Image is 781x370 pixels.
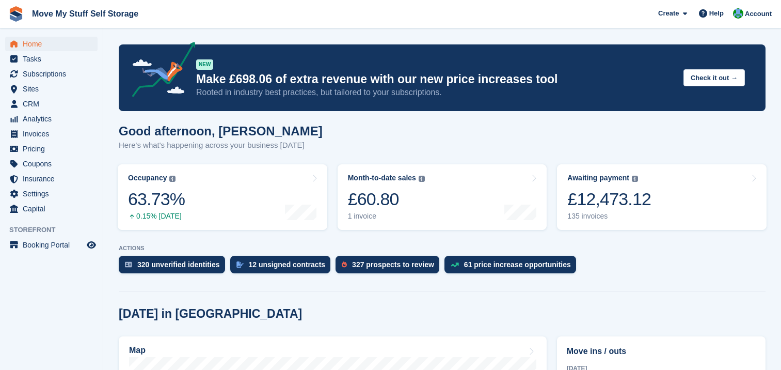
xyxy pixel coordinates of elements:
[236,261,244,268] img: contract_signature_icon-13c848040528278c33f63329250d36e43548de30e8caae1d1a13099fd9432cc5.svg
[658,8,679,19] span: Create
[683,69,745,86] button: Check it out →
[196,59,213,70] div: NEW
[567,345,756,358] h2: Move ins / outs
[709,8,724,19] span: Help
[119,124,323,138] h1: Good afternoon, [PERSON_NAME]
[23,97,85,111] span: CRM
[5,37,98,51] a: menu
[733,8,743,19] img: Dan
[169,176,176,182] img: icon-info-grey-7440780725fd019a000dd9b08b2336e03edf1995a4989e88bcd33f0948082b44.svg
[119,140,323,151] p: Here's what's happening across your business [DATE]
[230,256,336,279] a: 12 unsigned contracts
[342,261,347,268] img: prospect-51fa495bee0391a8d652442698ab0144808aea92771e9ea1ae160a38d050c398.svg
[23,67,85,81] span: Subscriptions
[352,260,434,269] div: 327 prospects to review
[128,212,185,221] div: 0.15% [DATE]
[119,307,302,321] h2: [DATE] in [GEOGRAPHIC_DATA]
[118,164,327,230] a: Occupancy 63.73% 0.15% [DATE]
[5,238,98,252] a: menu
[338,164,547,230] a: Month-to-date sales £60.80 1 invoice
[745,9,772,19] span: Account
[23,37,85,51] span: Home
[567,189,651,210] div: £12,473.12
[28,5,142,22] a: Move My Stuff Self Storage
[128,174,167,182] div: Occupancy
[5,187,98,201] a: menu
[23,52,85,66] span: Tasks
[9,225,103,235] span: Storefront
[5,157,98,171] a: menu
[85,239,98,251] a: Preview store
[23,142,85,156] span: Pricing
[23,112,85,126] span: Analytics
[249,260,326,269] div: 12 unsigned contracts
[557,164,767,230] a: Awaiting payment £12,473.12 135 invoices
[348,174,416,182] div: Month-to-date sales
[196,72,675,87] p: Make £698.06 of extra revenue with our new price increases tool
[23,187,85,201] span: Settings
[5,142,98,156] a: menu
[129,346,146,355] h2: Map
[5,112,98,126] a: menu
[23,82,85,96] span: Sites
[444,256,581,279] a: 61 price increase opportunities
[348,212,425,221] div: 1 invoice
[5,172,98,186] a: menu
[348,189,425,210] div: £60.80
[196,87,675,98] p: Rooted in industry best practices, but tailored to your subscriptions.
[632,176,638,182] img: icon-info-grey-7440780725fd019a000dd9b08b2336e03edf1995a4989e88bcd33f0948082b44.svg
[5,97,98,111] a: menu
[23,172,85,186] span: Insurance
[5,82,98,96] a: menu
[336,256,444,279] a: 327 prospects to review
[23,202,85,216] span: Capital
[128,189,185,210] div: 63.73%
[5,67,98,81] a: menu
[23,157,85,171] span: Coupons
[567,174,629,182] div: Awaiting payment
[464,260,571,269] div: 61 price increase opportunities
[5,127,98,141] a: menu
[23,238,85,252] span: Booking Portal
[119,245,766,252] p: ACTIONS
[419,176,425,182] img: icon-info-grey-7440780725fd019a000dd9b08b2336e03edf1995a4989e88bcd33f0948082b44.svg
[125,261,132,268] img: verify_identity-adf6edd0f0f0b5bbfe63781bf79b02c33cf7c696d77639b501bdc392416b5a36.svg
[119,256,230,279] a: 320 unverified identities
[5,52,98,66] a: menu
[451,263,459,267] img: price_increase_opportunities-93ffe204e8149a01c8c9dc8f82e8f89637d9d84a8eef4429ea346261dce0b2c0.svg
[5,202,98,216] a: menu
[8,6,24,22] img: stora-icon-8386f47178a22dfd0bd8f6a31ec36ba5ce8667c1dd55bd0f319d3a0aa187defe.svg
[23,127,85,141] span: Invoices
[567,212,651,221] div: 135 invoices
[137,260,220,269] div: 320 unverified identities
[123,42,196,101] img: price-adjustments-announcement-icon-8257ccfd72463d97f412b2fc003d46551f7dbcb40ab6d574587a9cd5c0d94...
